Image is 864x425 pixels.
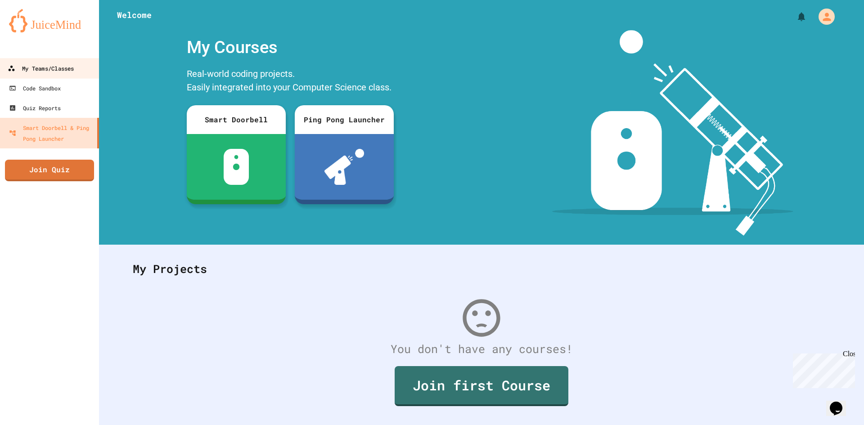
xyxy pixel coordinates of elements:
iframe: chat widget [789,350,855,388]
div: My Courses [182,30,398,65]
img: sdb-white.svg [224,149,249,185]
a: Join Quiz [5,160,94,181]
div: Real-world coding projects. Easily integrated into your Computer Science class. [182,65,398,98]
div: Smart Doorbell [187,105,286,134]
div: Quiz Reports [9,103,61,113]
div: Chat with us now!Close [4,4,62,57]
div: My Account [809,6,837,27]
a: Join first Course [395,366,568,406]
div: Ping Pong Launcher [295,105,394,134]
div: My Projects [124,251,839,286]
img: banner-image-my-projects.png [552,30,793,236]
img: logo-orange.svg [9,9,90,32]
div: My Notifications [779,9,809,24]
div: You don't have any courses! [124,340,839,358]
div: Smart Doorbell & Ping Pong Launcher [9,122,94,144]
iframe: chat widget [826,389,855,416]
div: My Teams/Classes [8,63,74,74]
img: ppl-with-ball.png [324,149,364,185]
div: Code Sandbox [9,83,61,94]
